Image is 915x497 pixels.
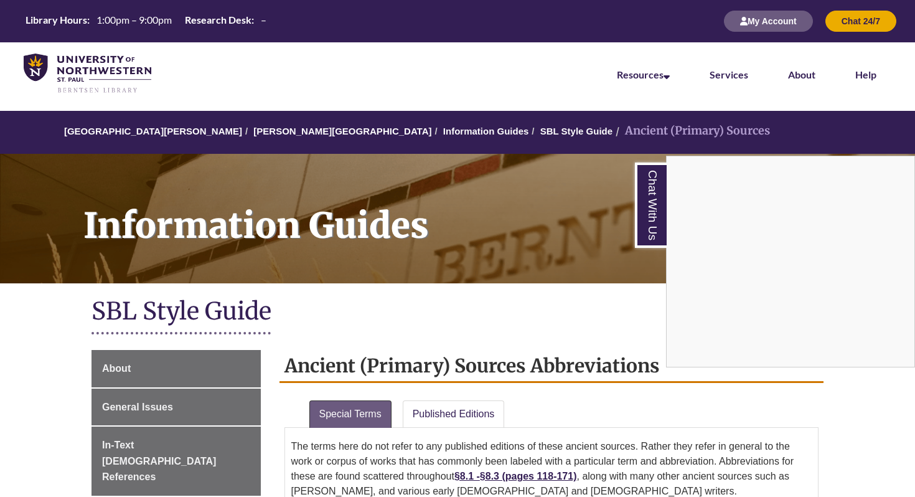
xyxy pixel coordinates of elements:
[710,69,748,80] a: Services
[788,69,815,80] a: About
[855,69,876,80] a: Help
[635,163,667,248] a: Chat With Us
[666,156,915,367] div: Chat With Us
[667,156,914,367] iframe: Chat Widget
[24,54,151,94] img: UNWSP Library Logo
[617,69,670,80] a: Resources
